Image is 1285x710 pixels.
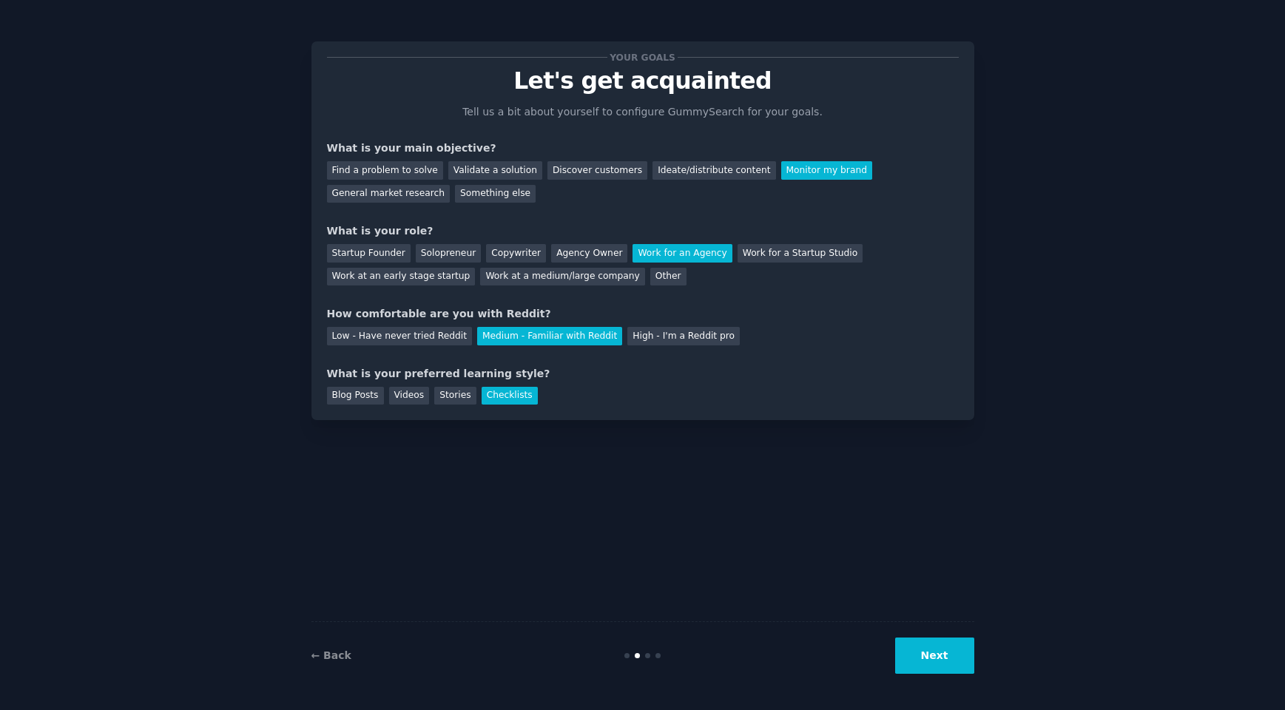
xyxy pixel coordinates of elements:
[434,387,476,405] div: Stories
[327,185,451,203] div: General market research
[633,244,732,263] div: Work for an Agency
[738,244,863,263] div: Work for a Startup Studio
[327,244,411,263] div: Startup Founder
[327,68,959,94] p: Let's get acquainted
[327,268,476,286] div: Work at an early stage startup
[416,244,481,263] div: Solopreneur
[486,244,546,263] div: Copywriter
[627,327,740,345] div: High - I'm a Reddit pro
[327,306,959,322] div: How comfortable are you with Reddit?
[895,638,974,674] button: Next
[607,50,678,65] span: Your goals
[482,387,538,405] div: Checklists
[547,161,647,180] div: Discover customers
[389,387,430,405] div: Videos
[327,387,384,405] div: Blog Posts
[455,185,536,203] div: Something else
[327,141,959,156] div: What is your main objective?
[551,244,627,263] div: Agency Owner
[477,327,622,345] div: Medium - Familiar with Reddit
[327,223,959,239] div: What is your role?
[781,161,872,180] div: Monitor my brand
[327,366,959,382] div: What is your preferred learning style?
[448,161,542,180] div: Validate a solution
[311,649,351,661] a: ← Back
[650,268,687,286] div: Other
[456,104,829,120] p: Tell us a bit about yourself to configure GummySearch for your goals.
[652,161,775,180] div: Ideate/distribute content
[327,327,472,345] div: Low - Have never tried Reddit
[480,268,644,286] div: Work at a medium/large company
[327,161,443,180] div: Find a problem to solve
